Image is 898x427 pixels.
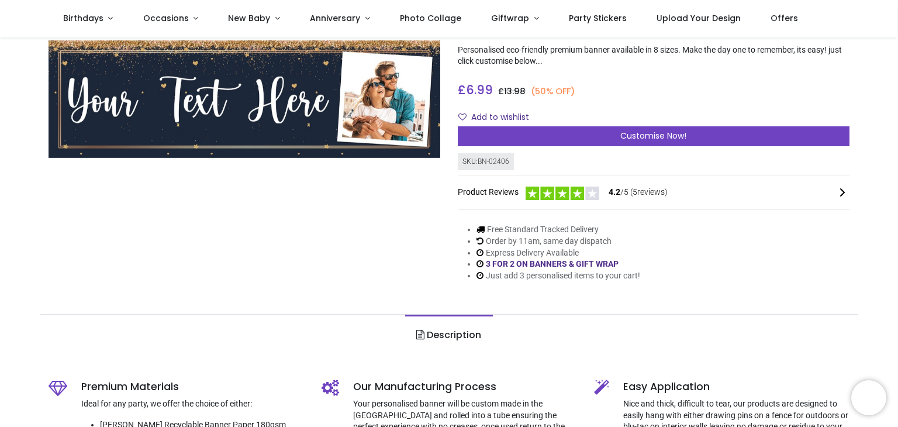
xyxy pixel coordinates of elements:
[63,12,103,24] span: Birthdays
[458,44,849,67] p: Personalised eco-friendly premium banner available in 8 sizes. Make the day one to remember, its ...
[609,187,620,197] span: 4.2
[310,12,360,24] span: Anniversary
[49,40,440,158] img: Personalised Party Banner - Blue & Gold - Custom Text & 1 Photo Upload
[458,113,467,121] i: Add to wishlist
[228,12,270,24] span: New Baby
[400,12,461,24] span: Photo Collage
[504,85,526,97] span: 13.98
[569,12,627,24] span: Party Stickers
[466,81,493,98] span: 6.99
[531,85,575,98] small: (50% OFF)
[657,12,741,24] span: Upload Your Design
[851,380,886,415] iframe: Brevo live chat
[486,259,619,268] a: 3 FOR 2 ON BANNERS & GIFT WRAP
[353,380,577,394] h5: Our Manufacturing Process
[476,236,640,247] li: Order by 11am, same day dispatch
[623,380,849,394] h5: Easy Application
[620,130,686,142] span: Customise Now!
[476,247,640,259] li: Express Delivery Available
[609,187,668,198] span: /5 ( 5 reviews)
[498,85,526,97] span: £
[458,108,539,128] button: Add to wishlistAdd to wishlist
[771,12,798,24] span: Offers
[458,153,514,170] div: SKU: BN-02406
[81,380,304,394] h5: Premium Materials
[491,12,529,24] span: Giftwrap
[476,270,640,282] li: Just add 3 personalised items to your cart!
[143,12,189,24] span: Occasions
[458,81,493,98] span: £
[405,315,492,356] a: Description
[476,224,640,236] li: Free Standard Tracked Delivery
[81,398,304,410] p: Ideal for any party, we offer the choice of either:
[458,185,849,201] div: Product Reviews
